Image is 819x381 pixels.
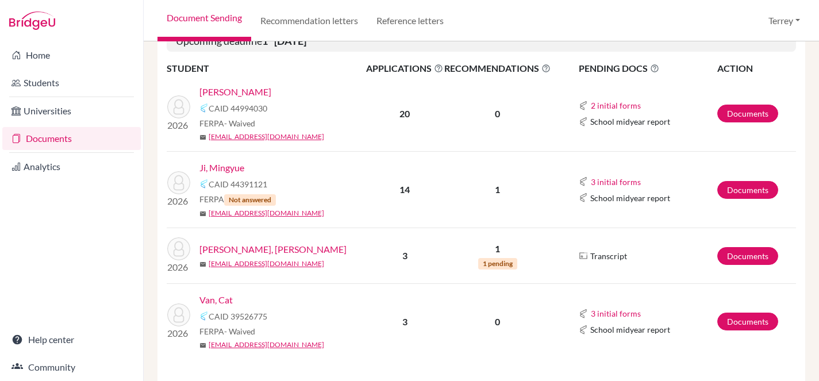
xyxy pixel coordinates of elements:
[167,260,190,274] p: 2026
[167,171,190,194] img: Ji, Mingyue
[268,33,274,43] sup: st
[590,116,670,128] span: School midyear report
[590,324,670,336] span: School midyear report
[209,178,267,190] span: CAID 44391121
[262,34,306,47] b: 1 [DATE]
[579,309,588,318] img: Common App logo
[444,107,551,121] p: 0
[167,95,190,118] img: Baird, Fiona
[444,61,551,75] span: RECOMMENDATIONS
[199,311,209,321] img: Common App logo
[199,261,206,268] span: mail
[167,303,190,326] img: Van, Cat
[199,293,233,307] a: Van, Cat
[199,179,209,188] img: Common App logo
[2,44,141,67] a: Home
[224,326,255,336] span: - Waived
[199,85,271,99] a: [PERSON_NAME]
[199,117,255,129] span: FERPA
[9,11,55,30] img: Bridge-U
[167,326,190,340] p: 2026
[366,61,443,75] span: APPLICATIONS
[209,259,324,269] a: [EMAIL_ADDRESS][DOMAIN_NAME]
[167,61,366,76] th: STUDENT
[224,118,255,128] span: - Waived
[579,61,716,75] span: PENDING DOCS
[209,340,324,350] a: [EMAIL_ADDRESS][DOMAIN_NAME]
[224,194,276,206] span: Not answered
[167,237,190,260] img: Kristen, Natalie
[167,118,190,132] p: 2026
[579,117,588,126] img: Common App logo
[399,108,410,119] b: 20
[199,161,244,175] a: Ji, Mingyue
[444,315,551,329] p: 0
[579,325,588,334] img: Common App logo
[209,102,267,114] span: CAID 44994030
[399,184,410,195] b: 14
[209,310,267,322] span: CAID 39526775
[199,342,206,349] span: mail
[717,61,796,76] th: ACTION
[763,10,805,32] button: Terrey
[209,208,324,218] a: [EMAIL_ADDRESS][DOMAIN_NAME]
[199,193,276,206] span: FERPA
[2,356,141,379] a: Community
[209,132,324,142] a: [EMAIL_ADDRESS][DOMAIN_NAME]
[2,99,141,122] a: Universities
[199,103,209,113] img: Common App logo
[590,307,641,320] button: 3 initial forms
[444,183,551,197] p: 1
[402,316,407,327] b: 3
[2,155,141,178] a: Analytics
[478,258,517,270] span: 1 pending
[579,101,588,110] img: Common App logo
[167,30,796,52] h5: Upcoming deadline
[717,313,778,330] a: Documents
[199,325,255,337] span: FERPA
[402,250,407,261] b: 3
[590,175,641,188] button: 3 initial forms
[579,193,588,202] img: Common App logo
[2,127,141,150] a: Documents
[590,192,670,204] span: School midyear report
[199,243,347,256] a: [PERSON_NAME], [PERSON_NAME]
[717,247,778,265] a: Documents
[717,105,778,122] a: Documents
[199,210,206,217] span: mail
[199,134,206,141] span: mail
[2,71,141,94] a: Students
[579,177,588,186] img: Common App logo
[444,242,551,256] p: 1
[579,251,588,260] img: Parchments logo
[167,194,190,208] p: 2026
[590,99,641,112] button: 2 initial forms
[590,250,627,262] span: Transcript
[2,328,141,351] a: Help center
[717,181,778,199] a: Documents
